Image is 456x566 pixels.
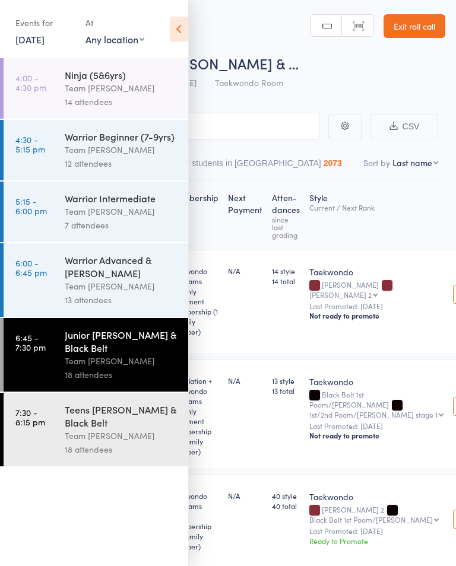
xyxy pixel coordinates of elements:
a: 7:30 -8:15 pmTeens [PERSON_NAME] & Black BeltTeam [PERSON_NAME]18 attendees [4,393,188,466]
time: 6:45 - 7:30 pm [15,333,46,352]
div: Team [PERSON_NAME] [65,143,178,157]
time: 5:15 - 6:00 pm [15,196,47,215]
div: 14 attendees [65,95,178,109]
small: Last Promoted: [DATE] [309,302,444,310]
time: 6:00 - 6:45 pm [15,258,47,277]
a: 6:45 -7:30 pmJunior [PERSON_NAME] & Black BeltTeam [PERSON_NAME]18 attendees [4,318,188,392]
div: Black Belt 1st Poom/[PERSON_NAME] [309,516,433,523]
div: Black Belt 1st Poom/[PERSON_NAME] [309,390,444,418]
span: 14 style [272,266,300,276]
div: At [85,13,144,33]
div: Taekwondo Programs Term Membership (2 x family member) [170,491,218,551]
div: Team [PERSON_NAME] [65,279,178,293]
div: Atten­dances [267,186,305,244]
a: 4:00 -4:30 pmNinja (5&6yrs)Team [PERSON_NAME]14 attendees [4,58,188,119]
div: Taekwondo [309,266,444,278]
div: Next Payment [223,186,267,244]
div: Events for [15,13,74,33]
span: Taekwondo Room [215,77,283,88]
div: 12 attendees [65,157,178,170]
div: Not ready to promote [309,431,444,440]
time: 7:30 - 8:15 pm [15,408,45,427]
span: 14 total [272,276,300,286]
span: 40 style [272,491,300,501]
div: Warrior Intermediate [65,192,178,205]
div: Last name [392,157,432,168]
div: N/A [228,266,262,276]
small: Last Promoted: [DATE] [309,422,444,430]
div: N/A [228,491,262,501]
a: [DATE] [15,33,45,46]
div: Junior [PERSON_NAME] & Black Belt [65,328,178,354]
a: 4:30 -5:15 pmWarrior Beginner (7-9yrs)Team [PERSON_NAME]12 attendees [4,120,188,180]
div: Teens [PERSON_NAME] & Black Belt [65,403,178,429]
div: 7 attendees [65,218,178,232]
div: Team [PERSON_NAME] [65,81,178,95]
button: Other students in [GEOGRAPHIC_DATA]2073 [169,152,341,180]
span: 13 total [272,386,300,396]
small: Last Promoted: [DATE] [309,527,444,535]
div: [PERSON_NAME] 2 [309,291,372,298]
div: 18 attendees [65,368,178,381]
div: Team [PERSON_NAME] [65,354,178,368]
div: Taekwondo Programs Monthly Instalment Membership (1 x family member) [170,266,218,336]
div: since last grading [272,215,300,239]
div: Not ready to promote [309,311,444,320]
label: Sort by [363,157,390,168]
div: N/A [228,376,262,386]
div: Style [305,186,448,244]
div: Membership [165,186,223,244]
span: 13 style [272,376,300,386]
span: Junior [PERSON_NAME] & … [118,53,299,73]
div: 18 attendees [65,443,178,456]
div: Any location [85,33,144,46]
span: 40 total [272,501,300,511]
div: 1st/2nd Poom/[PERSON_NAME] stage 1 [309,411,438,418]
div: Ninja (5&6yrs) [65,68,178,81]
div: Taekwondo [309,491,444,503]
div: Current / Next Rank [309,203,444,211]
div: 2073 [324,158,342,168]
div: 13 attendees [65,293,178,307]
div: Warrior Beginner (7-9yrs) [65,130,178,143]
div: Team [PERSON_NAME] [65,429,178,443]
div: Team [PERSON_NAME] [65,205,178,218]
button: CSV [370,114,438,139]
a: 6:00 -6:45 pmWarrior Advanced & [PERSON_NAME]Team [PERSON_NAME]13 attendees [4,243,188,317]
div: Foundation + Taekwondo Programs Monthly Instalment Membership (2 x family member) [170,376,218,456]
time: 4:30 - 5:15 pm [15,135,45,154]
div: Taekwondo [309,376,444,387]
div: [PERSON_NAME] 2 [309,505,444,523]
div: [PERSON_NAME] [309,281,444,298]
div: Warrior Advanced & [PERSON_NAME] [65,253,178,279]
div: Ready to Promote [309,536,444,546]
a: Exit roll call [384,14,445,38]
a: 5:15 -6:00 pmWarrior IntermediateTeam [PERSON_NAME]7 attendees [4,182,188,242]
time: 4:00 - 4:30 pm [15,73,46,92]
